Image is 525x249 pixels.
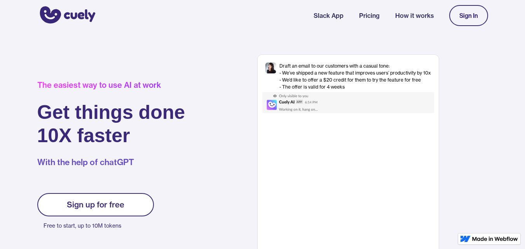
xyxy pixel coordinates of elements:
img: Made in Webflow [472,237,518,241]
a: How it works [395,11,434,20]
p: Free to start, up to 10M tokens [44,220,154,231]
div: Sign up for free [67,200,124,209]
a: Slack App [314,11,344,20]
h1: Get things done 10X faster [37,101,185,147]
a: Sign In [449,5,488,26]
a: Pricing [359,11,380,20]
div: The easiest way to use AI at work [37,80,185,90]
a: Sign up for free [37,193,154,216]
p: With the help of chatGPT [37,157,185,168]
div: Sign In [459,12,478,19]
div: Draft an email to our customers with a casual tone: - We’ve shipped a new feature that improves u... [279,63,431,91]
a: home [37,1,96,30]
